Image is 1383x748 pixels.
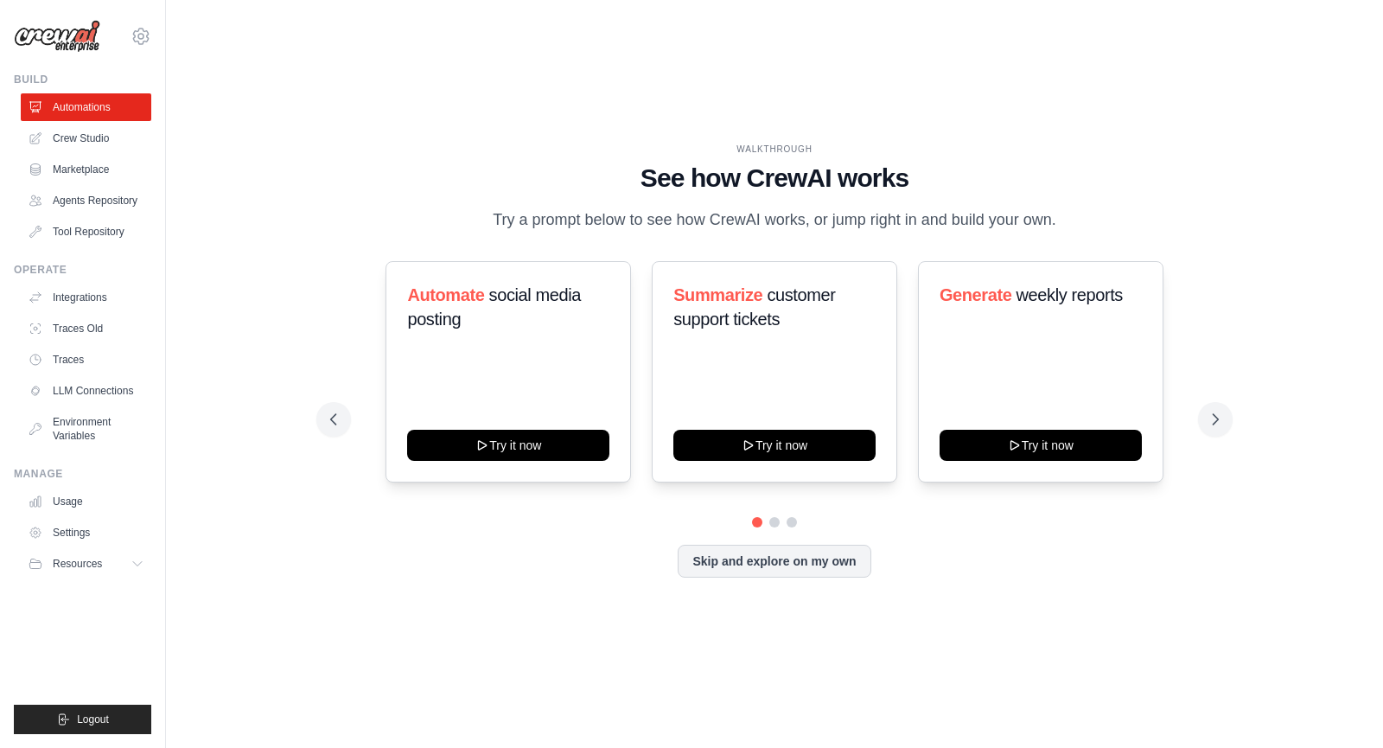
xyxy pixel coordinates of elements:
a: Marketplace [21,156,151,183]
span: Summarize [673,285,762,304]
div: Manage [14,467,151,481]
p: Try a prompt below to see how CrewAI works, or jump right in and build your own. [484,208,1065,233]
span: customer support tickets [673,285,835,329]
span: Automate [407,285,484,304]
span: Resources [53,557,102,571]
a: Environment Variables [21,408,151,450]
a: Crew Studio [21,125,151,152]
a: Automations [21,93,151,121]
a: LLM Connections [21,377,151,405]
a: Agents Repository [21,187,151,214]
button: Resources [21,550,151,578]
button: Skip and explore on my own [678,545,870,578]
button: Try it now [407,430,609,461]
a: Traces Old [21,315,151,342]
div: Build [14,73,151,86]
span: social media posting [407,285,581,329]
div: WALKTHROUGH [330,143,1218,156]
a: Usage [21,488,151,515]
span: Logout [77,713,109,726]
div: Operate [14,263,151,277]
img: Logo [14,20,100,53]
a: Traces [21,346,151,374]
button: Try it now [940,430,1142,461]
a: Integrations [21,284,151,311]
h1: See how CrewAI works [330,163,1218,194]
span: Generate [940,285,1012,304]
a: Settings [21,519,151,547]
a: Tool Repository [21,218,151,246]
button: Try it now [673,430,876,461]
button: Logout [14,705,151,734]
span: weekly reports [1017,285,1123,304]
